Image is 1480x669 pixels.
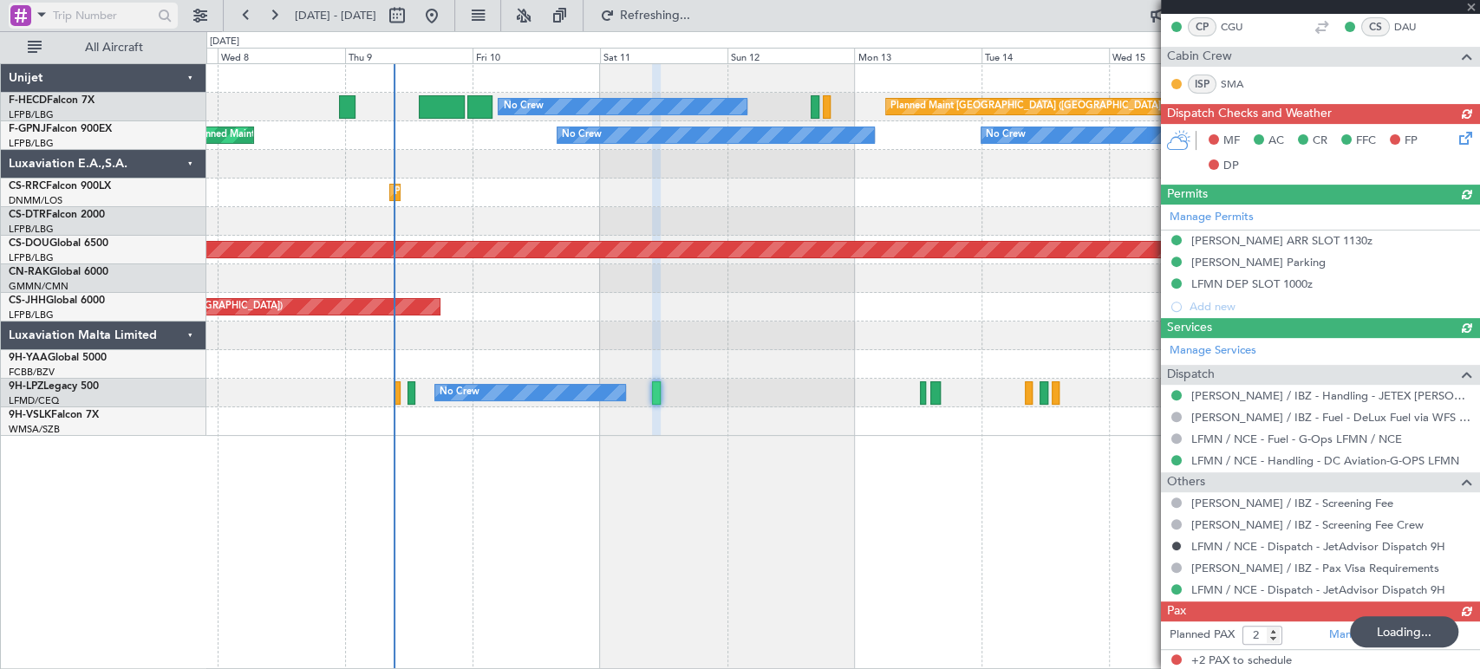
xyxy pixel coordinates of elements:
button: All Aircraft [19,34,188,62]
span: CS-DTR [9,210,46,220]
div: Sat 11 [600,48,727,63]
div: Loading... [1350,616,1458,647]
span: CS-JHH [9,296,46,306]
a: CS-DOUGlobal 6500 [9,238,108,249]
div: [DATE] [210,35,239,49]
span: All Aircraft [45,42,183,54]
a: LFPB/LBG [9,108,54,121]
div: Tue 14 [981,48,1109,63]
span: 9H-LPZ [9,381,43,392]
div: Wed 8 [218,48,345,63]
a: CS-DTRFalcon 2000 [9,210,105,220]
div: Sun 12 [727,48,855,63]
span: 9H-YAA [9,353,48,363]
a: 9H-YAAGlobal 5000 [9,353,107,363]
a: CN-RAKGlobal 6000 [9,267,108,277]
a: LFPB/LBG [9,137,54,150]
a: GMMN/CMN [9,280,68,293]
div: Planned Maint Lagos ([PERSON_NAME]) [394,179,574,205]
a: LFPB/LBG [9,251,54,264]
span: F-GPNJ [9,124,46,134]
a: F-GPNJFalcon 900EX [9,124,112,134]
div: Planned Maint [GEOGRAPHIC_DATA] ([GEOGRAPHIC_DATA]) [890,94,1164,120]
div: No Crew [503,94,543,120]
div: Mon 13 [854,48,981,63]
a: DNMM/LOS [9,194,62,207]
a: F-HECDFalcon 7X [9,95,95,106]
a: CS-JHHGlobal 6000 [9,296,105,306]
a: LFPB/LBG [9,309,54,322]
span: CS-RRC [9,181,46,192]
a: 9H-LPZLegacy 500 [9,381,99,392]
button: Refreshing... [592,2,696,29]
span: 9H-VSLK [9,410,51,420]
div: Fri 10 [473,48,600,63]
a: 9H-VSLKFalcon 7X [9,410,99,420]
a: WMSA/SZB [9,423,60,436]
div: No Crew [440,380,479,406]
input: Trip Number [53,3,153,29]
a: FCBB/BZV [9,366,55,379]
span: F-HECD [9,95,47,106]
a: LFMD/CEQ [9,394,59,407]
div: Thu 9 [345,48,473,63]
div: No Crew [986,122,1026,148]
a: CS-RRCFalcon 900LX [9,181,111,192]
div: Wed 15 [1109,48,1236,63]
span: CN-RAK [9,267,49,277]
span: [DATE] - [DATE] [295,8,376,23]
span: Refreshing... [618,10,691,22]
span: CS-DOU [9,238,49,249]
a: LFPB/LBG [9,223,54,236]
div: No Crew [562,122,602,148]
